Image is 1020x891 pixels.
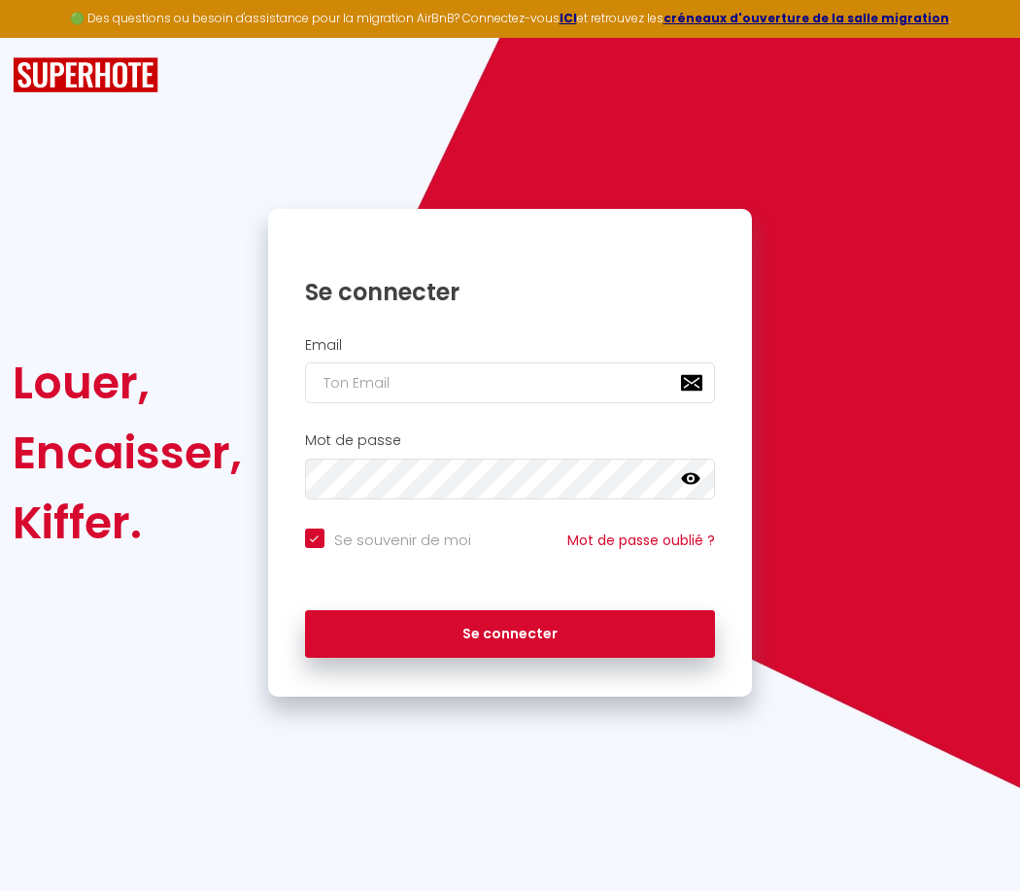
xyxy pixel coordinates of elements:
a: Mot de passe oublié ? [567,531,715,550]
a: ICI [560,10,577,26]
a: créneaux d'ouverture de la salle migration [663,10,949,26]
div: Encaisser, [13,418,242,488]
h2: Mot de passe [305,432,716,449]
div: Kiffer. [13,488,242,558]
h1: Se connecter [305,277,716,307]
input: Ton Email [305,362,716,403]
img: SuperHote logo [13,57,158,93]
button: Se connecter [305,610,716,659]
div: Louer, [13,348,242,418]
h2: Email [305,337,716,354]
